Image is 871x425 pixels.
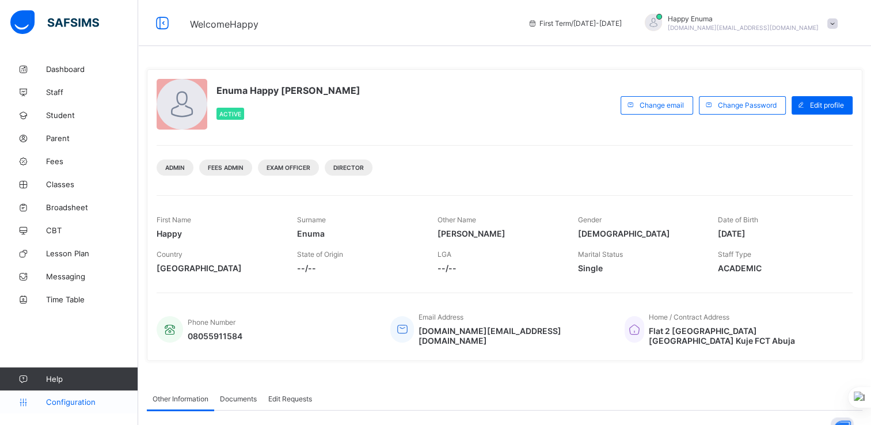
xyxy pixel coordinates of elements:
[718,215,758,224] span: Date of Birth
[157,250,182,259] span: Country
[267,164,310,171] span: Exam Officer
[577,263,701,273] span: Single
[297,229,420,238] span: Enuma
[718,263,841,273] span: ACADEMIC
[810,101,844,109] span: Edit profile
[219,111,241,117] span: Active
[668,24,819,31] span: [DOMAIN_NAME][EMAIL_ADDRESS][DOMAIN_NAME]
[438,215,476,224] span: Other Name
[668,14,819,23] span: Happy Enuma
[297,250,343,259] span: State of Origin
[157,215,191,224] span: First Name
[46,180,138,189] span: Classes
[528,19,622,28] span: session/term information
[46,157,138,166] span: Fees
[10,10,99,35] img: safsims
[718,101,777,109] span: Change Password
[46,134,138,143] span: Parent
[46,203,138,212] span: Broadsheet
[633,14,843,33] div: HappyEnuma
[46,374,138,384] span: Help
[208,164,244,171] span: Fees Admin
[157,229,280,238] span: Happy
[297,215,326,224] span: Surname
[438,263,561,273] span: --/--
[333,164,364,171] span: DIRECTOR
[297,263,420,273] span: --/--
[438,229,561,238] span: [PERSON_NAME]
[268,394,312,403] span: Edit Requests
[46,249,138,258] span: Lesson Plan
[718,229,841,238] span: [DATE]
[188,331,242,341] span: 08055911584
[220,394,257,403] span: Documents
[577,215,601,224] span: Gender
[649,326,841,346] span: Flat 2 [GEOGRAPHIC_DATA] [GEOGRAPHIC_DATA] Kuje FCT Abuja
[46,272,138,281] span: Messaging
[46,111,138,120] span: Student
[188,318,235,327] span: Phone Number
[577,229,701,238] span: [DEMOGRAPHIC_DATA]
[190,18,258,30] span: Welcome Happy
[718,250,751,259] span: Staff Type
[46,397,138,407] span: Configuration
[438,250,451,259] span: LGA
[825,385,859,419] button: Open asap
[649,313,729,321] span: Home / Contract Address
[46,226,138,235] span: CBT
[157,263,280,273] span: [GEOGRAPHIC_DATA]
[577,250,622,259] span: Marital Status
[46,295,138,304] span: Time Table
[46,88,138,97] span: Staff
[216,85,360,96] span: Enuma Happy [PERSON_NAME]
[165,164,185,171] span: Admin
[46,64,138,74] span: Dashboard
[153,394,208,403] span: Other Information
[419,313,463,321] span: Email Address
[640,101,684,109] span: Change email
[419,326,607,346] span: [DOMAIN_NAME][EMAIL_ADDRESS][DOMAIN_NAME]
